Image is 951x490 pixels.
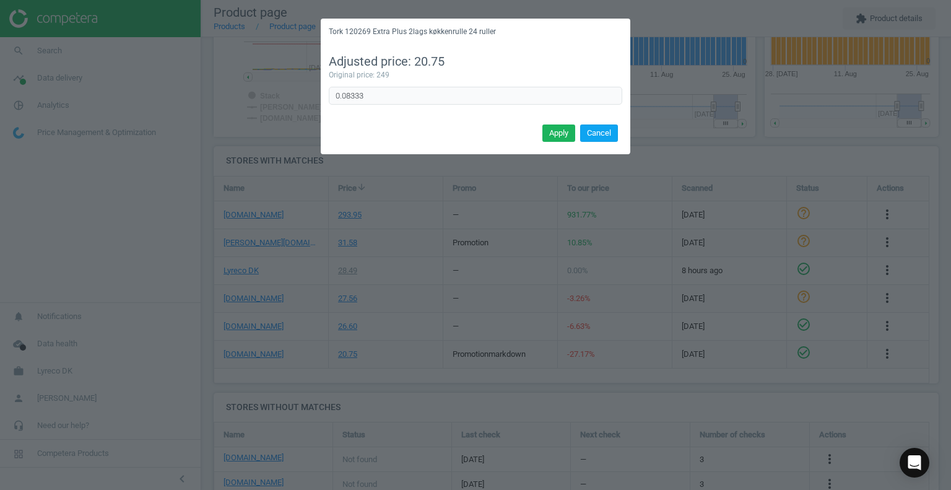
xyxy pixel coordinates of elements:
div: Open Intercom Messenger [900,448,929,478]
div: Adjusted price: 20.75 [329,53,622,71]
button: Apply [542,125,575,142]
button: Cancel [580,125,618,142]
input: Enter correct coefficient [329,87,622,105]
h5: Tork 120269 Extra Plus 2lags køkkenrulle 24 ruller [329,27,496,37]
div: Original price: 249 [329,70,622,81]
